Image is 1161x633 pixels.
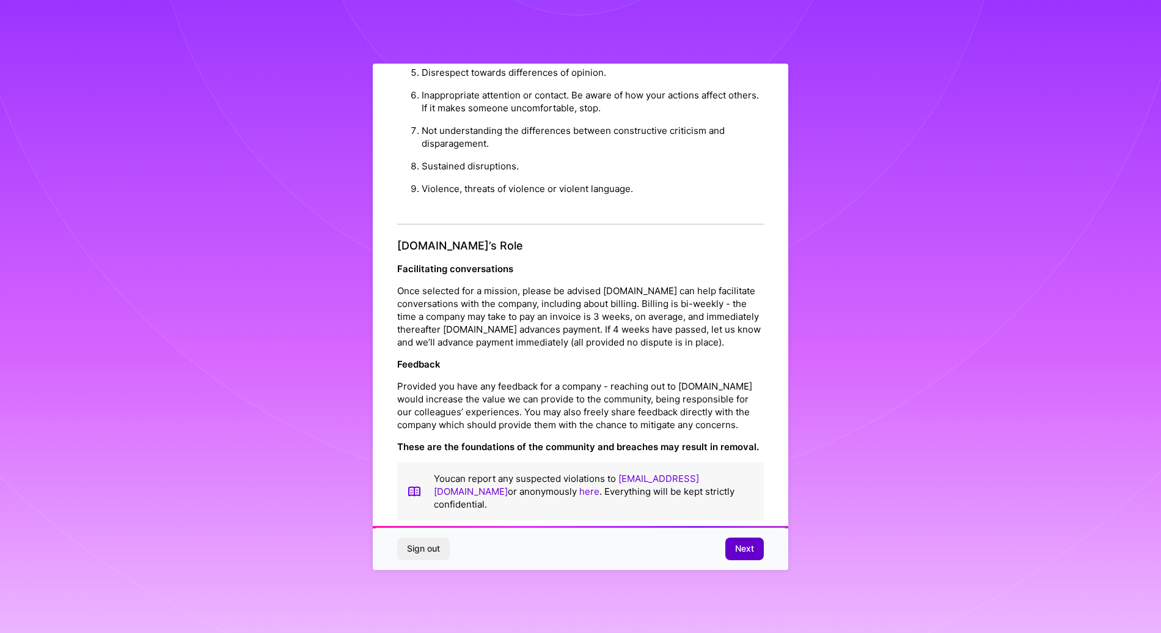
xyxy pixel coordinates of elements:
p: You can report any suspected violations to or anonymously . Everything will be kept strictly conf... [434,472,754,511]
li: Disrespect towards differences of opinion. [422,61,764,84]
span: Next [735,542,754,555]
li: Violence, threats of violence or violent language. [422,177,764,200]
a: [EMAIL_ADDRESS][DOMAIN_NAME] [434,473,699,497]
p: Once selected for a mission, please be advised [DOMAIN_NAME] can help facilitate conversations wi... [397,284,764,349]
strong: Facilitating conversations [397,263,513,275]
button: Sign out [397,538,450,560]
li: Sustained disruptions. [422,155,764,177]
p: Provided you have any feedback for a company - reaching out to [DOMAIN_NAME] would increase the v... [397,380,764,431]
strong: Feedback [397,358,441,370]
button: Next [725,538,764,560]
img: book icon [407,472,422,511]
a: here [579,486,599,497]
li: Not understanding the differences between constructive criticism and disparagement. [422,119,764,155]
strong: These are the foundations of the community and breaches may result in removal. [397,441,759,453]
h4: [DOMAIN_NAME]’s Role [397,239,764,253]
li: Inappropriate attention or contact. Be aware of how your actions affect others. If it makes someo... [422,84,764,119]
span: Sign out [407,542,440,555]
